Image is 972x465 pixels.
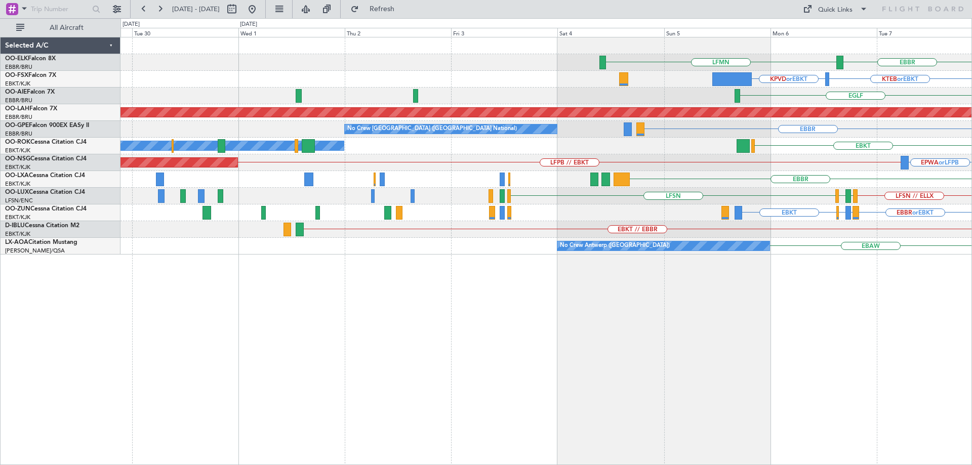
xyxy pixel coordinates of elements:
button: Quick Links [798,1,873,17]
a: EBKT/KJK [5,214,30,221]
div: Tue 30 [132,28,238,37]
span: OO-GPE [5,122,29,129]
a: LFSN/ENC [5,197,33,204]
a: LX-AOACitation Mustang [5,239,77,245]
a: EBKT/KJK [5,163,30,171]
a: EBBR/BRU [5,113,32,121]
a: OO-GPEFalcon 900EX EASy II [5,122,89,129]
div: [DATE] [240,20,257,29]
a: OO-LUXCessna Citation CJ4 [5,189,85,195]
span: OO-FSX [5,72,28,78]
span: [DATE] - [DATE] [172,5,220,14]
span: OO-AIE [5,89,27,95]
a: OO-AIEFalcon 7X [5,89,55,95]
button: Refresh [346,1,407,17]
a: OO-LAHFalcon 7X [5,106,57,112]
span: OO-ZUN [5,206,30,212]
a: OO-ZUNCessna Citation CJ4 [5,206,87,212]
div: No Crew Antwerp ([GEOGRAPHIC_DATA]) [560,238,670,253]
span: OO-LUX [5,189,29,195]
span: OO-LAH [5,106,29,112]
span: LX-AOA [5,239,28,245]
a: EBBR/BRU [5,130,32,138]
a: EBBR/BRU [5,97,32,104]
div: Sat 4 [557,28,664,37]
a: EBKT/KJK [5,80,30,88]
span: All Aircraft [26,24,107,31]
a: D-IBLUCessna Citation M2 [5,223,79,229]
a: EBBR/BRU [5,63,32,71]
a: EBKT/KJK [5,180,30,188]
input: Trip Number [31,2,89,17]
span: OO-ROK [5,139,30,145]
div: Thu 2 [345,28,451,37]
div: Quick Links [818,5,853,15]
span: OO-NSG [5,156,30,162]
a: OO-ELKFalcon 8X [5,56,56,62]
a: OO-FSXFalcon 7X [5,72,56,78]
div: Sun 5 [664,28,771,37]
a: OO-ROKCessna Citation CJ4 [5,139,87,145]
span: OO-LXA [5,173,29,179]
div: No Crew [GEOGRAPHIC_DATA] ([GEOGRAPHIC_DATA] National) [347,121,517,137]
a: EBKT/KJK [5,230,30,238]
div: Fri 3 [451,28,557,37]
div: [DATE] [123,20,140,29]
a: OO-LXACessna Citation CJ4 [5,173,85,179]
a: OO-NSGCessna Citation CJ4 [5,156,87,162]
span: D-IBLU [5,223,25,229]
a: [PERSON_NAME]/QSA [5,247,65,255]
div: Wed 1 [238,28,345,37]
button: All Aircraft [11,20,110,36]
span: OO-ELK [5,56,28,62]
a: EBKT/KJK [5,147,30,154]
div: Mon 6 [771,28,877,37]
span: Refresh [361,6,403,13]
